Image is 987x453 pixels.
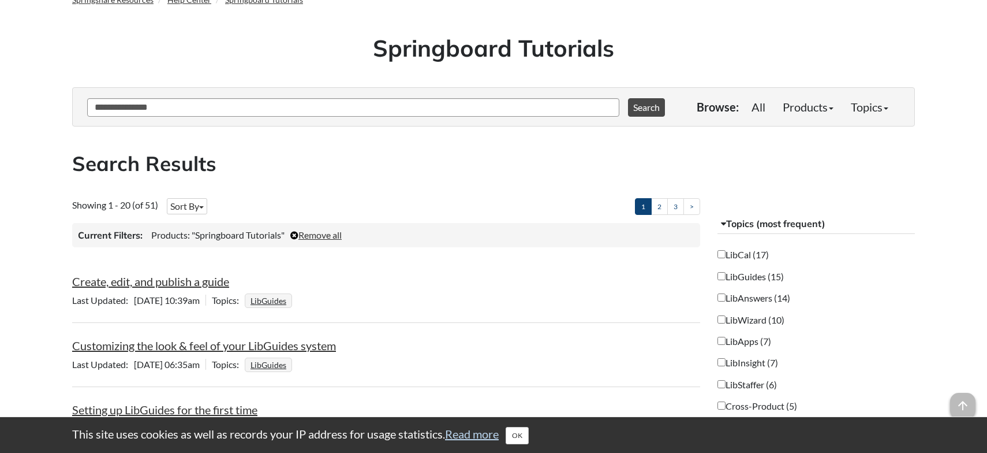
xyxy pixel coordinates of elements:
[717,272,726,280] input: LibGuides (15)
[717,214,915,235] button: Topics (most frequent)
[212,359,245,370] span: Topics
[717,402,726,410] input: Cross-Product (5)
[717,291,790,305] label: LibAnswers (14)
[72,295,134,306] span: Last Updated
[683,198,700,215] a: >
[72,403,257,417] a: Setting up LibGuides for the first time
[635,198,652,215] a: 1
[717,270,784,283] label: LibGuides (15)
[72,199,158,210] span: Showing 1 - 20 (of 51)
[717,294,726,302] input: LibAnswers (14)
[72,150,915,178] h2: Search Results
[717,315,726,324] input: LibWizard (10)
[78,229,143,242] h3: Current Filters
[72,339,336,352] a: Customizing the look & feel of your LibGuides system
[290,229,342,240] a: Remove all
[717,356,778,369] label: LibInsight (7)
[151,229,190,240] span: Products:
[72,295,205,306] span: [DATE] 10:39am
[245,359,295,370] ul: Topics
[743,95,774,118] a: All
[717,399,797,413] label: Cross-Product (5)
[774,95,842,118] a: Products
[72,274,229,288] a: Create, edit, and publish a guide
[628,98,665,117] button: Search
[717,250,726,258] input: LibCal (17)
[249,357,288,373] a: LibGuides
[697,99,739,115] p: Browse:
[651,198,668,215] a: 2
[212,295,245,306] span: Topics
[950,394,975,408] a: arrow_upward
[81,32,906,64] h1: Springboard Tutorials
[717,313,784,326] label: LibWizard (10)
[717,335,771,348] label: LibApps (7)
[717,337,726,345] input: LibApps (7)
[72,359,205,370] span: [DATE] 06:35am
[167,198,207,214] button: Sort By
[445,427,499,441] a: Read more
[72,359,134,370] span: Last Updated
[249,292,288,309] a: LibGuides
[950,393,975,418] span: arrow_upward
[61,426,926,444] div: This site uses cookies as well as records your IP address for usage statistics.
[717,358,726,366] input: LibInsight (7)
[635,198,700,215] ul: Pagination of search results
[717,378,777,391] label: LibStaffer (6)
[192,229,285,240] span: "Springboard Tutorials"
[842,95,897,118] a: Topics
[667,198,684,215] a: 3
[506,427,529,444] button: Close
[245,295,295,306] ul: Topics
[717,380,726,388] input: LibStaffer (6)
[717,248,769,261] label: LibCal (17)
